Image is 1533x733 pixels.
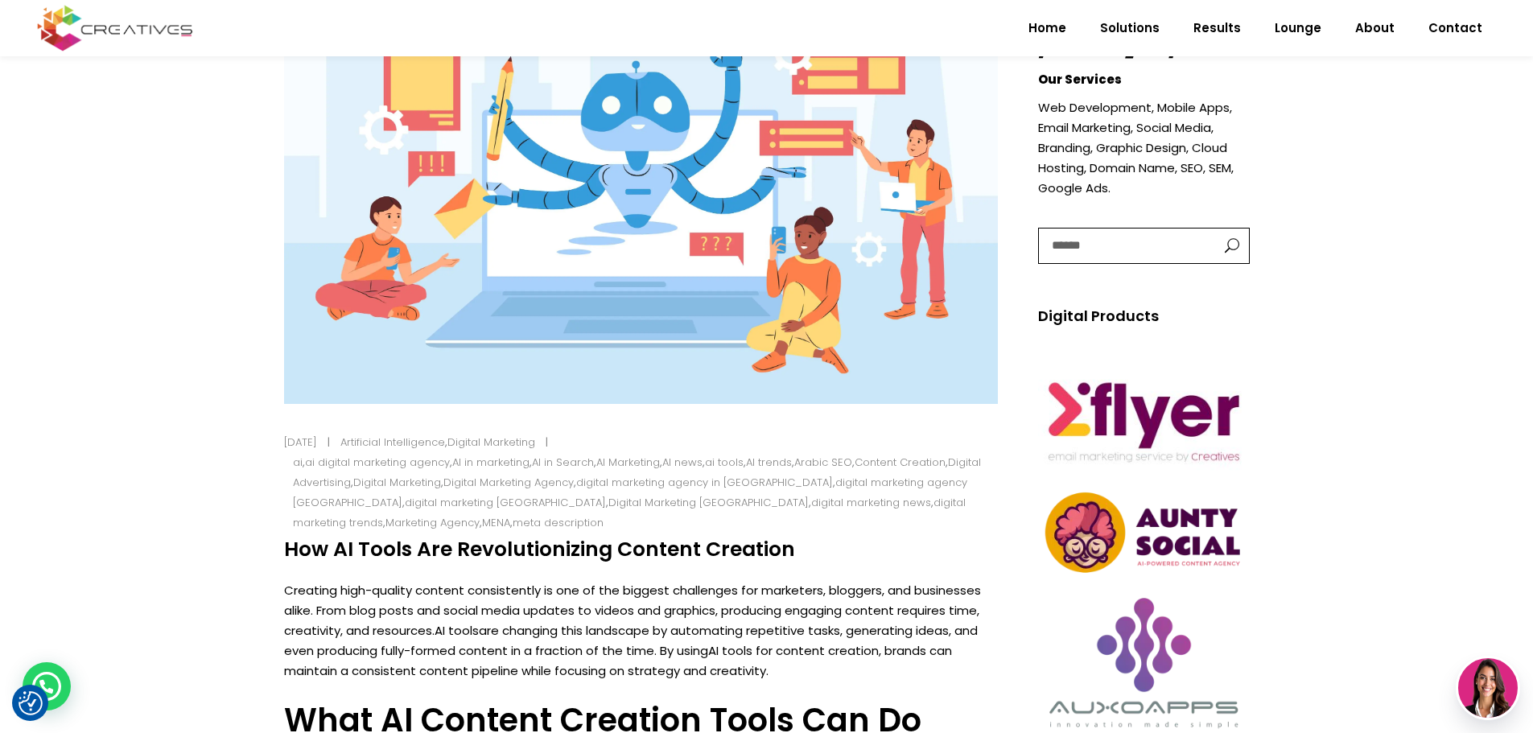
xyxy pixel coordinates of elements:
a: digital marketing news [811,495,931,510]
img: Creatives [34,3,196,53]
img: agent [1458,658,1518,718]
a: digital marketing [GEOGRAPHIC_DATA] [405,495,606,510]
a: digital marketing agency in [GEOGRAPHIC_DATA] [576,475,833,490]
a: AI news [662,455,703,470]
div: WhatsApp contact [23,662,71,710]
a: [DATE] [284,434,317,450]
span: Home [1028,7,1066,49]
a: AI Marketing [596,455,660,470]
a: Content Creation [855,455,946,470]
a: digital marketing agency [GEOGRAPHIC_DATA] [293,475,967,510]
h5: Digital Products [1038,305,1250,327]
a: ai tools [705,455,744,470]
span: Lounge [1275,7,1321,49]
a: About [1338,7,1411,49]
a: Solutions [1083,7,1177,49]
a: AI tools [435,622,479,639]
a: Artificial Intelligence [340,434,445,450]
img: Creatives | How AI Tools Are Revolutionizing Content Creation [1038,357,1250,480]
a: Digital Marketing [447,434,535,450]
a: Digital Advertising [293,455,981,490]
a: ai digital marketing agency [305,455,450,470]
a: AI in marketing [452,455,530,470]
img: Creatives | How AI Tools Are Revolutionizing Content Creation [1038,488,1250,579]
a: Lounge [1258,7,1338,49]
a: Home [1012,7,1083,49]
h4: How AI Tools Are Revolutionizing Content Creation [284,537,999,562]
span: AI tools for content creation [708,642,879,659]
a: Marketing Agency [385,515,480,530]
a: AI in Search [532,455,594,470]
span: Results [1193,7,1241,49]
div: , [332,432,546,452]
em: AI-Powered Digital Marketing Agency in [GEOGRAPHIC_DATA], [GEOGRAPHIC_DATA] [1038,2,1243,60]
div: , , , , , , , , , , , , , , , , , , , , , [293,452,987,533]
a: Contact [1411,7,1499,49]
strong: Our Services [1038,71,1122,88]
a: meta description [513,515,604,530]
a: digital marketing trends [293,495,966,530]
a: Digital Marketing [GEOGRAPHIC_DATA] [608,495,809,510]
button: button [1209,229,1249,263]
span: Solutions [1100,7,1160,49]
a: Arabic SEO [794,455,852,470]
p: Web Development, Mobile Apps, Email Marketing, Social Media, Branding, Graphic Design, Cloud Host... [1038,97,1250,198]
span: Contact [1428,7,1482,49]
a: Digital Marketing Agency [443,475,574,490]
p: Creating high-quality content consistently is one of the biggest challenges for marketers, blogge... [284,580,999,681]
a: AI trends [746,455,792,470]
a: ai [293,455,303,470]
a: Results [1177,7,1258,49]
a: MENA [482,515,510,530]
span: About [1355,7,1395,49]
a: Digital Marketing [353,475,441,490]
img: Revisit consent button [19,691,43,715]
button: Consent Preferences [19,691,43,715]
